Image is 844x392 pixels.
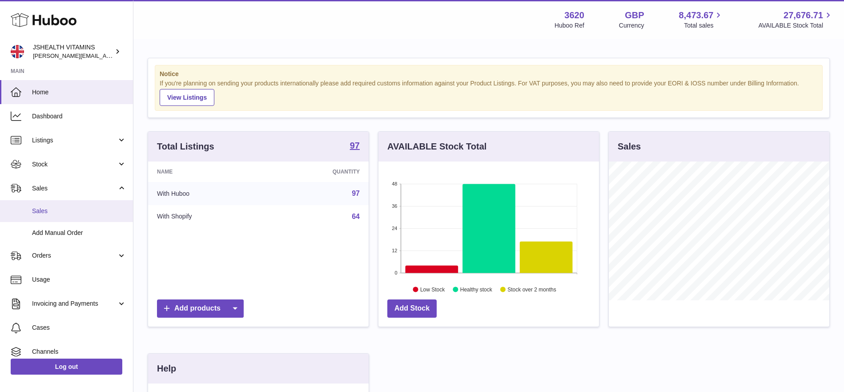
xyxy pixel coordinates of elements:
[148,182,267,205] td: With Huboo
[684,21,723,30] span: Total sales
[32,207,126,215] span: Sales
[392,203,397,209] text: 36
[32,323,126,332] span: Cases
[625,9,644,21] strong: GBP
[32,184,117,193] span: Sales
[33,52,178,59] span: [PERSON_NAME][EMAIL_ADDRESS][DOMAIN_NAME]
[32,160,117,169] span: Stock
[758,21,833,30] span: AVAILABLE Stock Total
[148,205,267,228] td: With Shopify
[32,88,126,97] span: Home
[420,286,445,292] text: Low Stock
[679,9,714,21] span: 8,473.67
[32,299,117,308] span: Invoicing and Payments
[460,286,493,292] text: Healthy stock
[148,162,267,182] th: Name
[758,9,833,30] a: 27,676.71 AVAILABLE Stock Total
[555,21,584,30] div: Huboo Ref
[394,270,397,275] text: 0
[160,89,214,106] a: View Listings
[267,162,369,182] th: Quantity
[11,359,122,375] a: Log out
[11,45,24,58] img: francesca@jshealthvitamins.com
[392,248,397,253] text: 12
[350,141,360,150] strong: 97
[564,9,584,21] strong: 3620
[32,112,126,121] span: Dashboard
[160,79,818,106] div: If you're planning on sending your products internationally please add required customs informati...
[32,251,117,260] span: Orders
[32,229,126,237] span: Add Manual Order
[392,226,397,231] text: 24
[618,141,641,153] h3: Sales
[160,70,818,78] strong: Notice
[352,213,360,220] a: 64
[157,141,214,153] h3: Total Listings
[33,43,113,60] div: JSHEALTH VITAMINS
[392,181,397,186] text: 48
[352,190,360,197] a: 97
[619,21,644,30] div: Currency
[32,348,126,356] span: Channels
[784,9,823,21] span: 27,676.71
[157,299,244,318] a: Add products
[387,299,437,318] a: Add Stock
[679,9,724,30] a: 8,473.67 Total sales
[157,363,176,375] h3: Help
[387,141,486,153] h3: AVAILABLE Stock Total
[350,141,360,152] a: 97
[32,275,126,284] span: Usage
[32,136,117,145] span: Listings
[507,286,556,292] text: Stock over 2 months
